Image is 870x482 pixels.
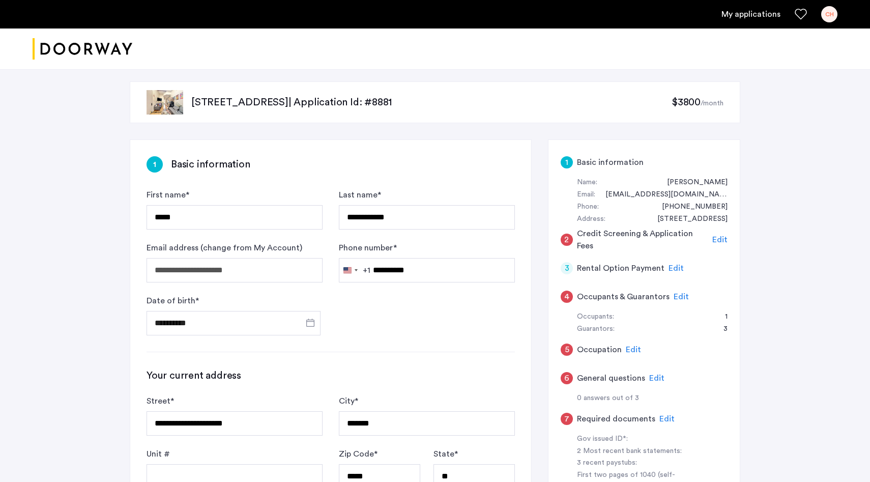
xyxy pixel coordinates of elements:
button: Open calendar [304,317,316,329]
div: 6 [561,372,573,384]
div: 1 [147,156,163,173]
div: chowellmoore@gmail.com [595,189,728,201]
div: Address: [577,213,605,225]
span: Edit [659,415,675,423]
h5: Credit Screening & Application Fees [577,228,709,252]
div: 0 answers out of 3 [577,392,728,405]
label: Date of birth * [147,295,199,307]
div: 2 [561,234,573,246]
h3: Basic information [171,157,250,172]
label: First name * [147,189,189,201]
div: 1 [561,156,573,168]
div: Phone: [577,201,599,213]
label: Zip Code * [339,448,378,460]
div: 3 [561,262,573,274]
label: City * [339,395,358,407]
div: Occupants: [577,311,614,323]
a: Cazamio logo [33,30,132,68]
div: +1 [363,264,370,276]
span: Edit [649,374,664,382]
span: Edit [712,236,728,244]
h5: Occupants & Guarantors [577,291,670,303]
label: State * [433,448,458,460]
a: Favorites [795,8,807,20]
div: 3 recent paystubs: [577,457,705,469]
label: Phone number * [339,242,397,254]
div: Guarantors: [577,323,615,335]
div: 7 [561,413,573,425]
div: Carol Howell-Moore [657,177,728,189]
div: 3 [713,323,728,335]
sub: /month [701,100,723,107]
label: Last name * [339,189,381,201]
div: 4 [561,291,573,303]
h5: Occupation [577,344,622,356]
div: Name: [577,177,597,189]
img: logo [33,30,132,68]
span: Edit [669,264,684,272]
img: apartment [147,90,183,115]
span: Edit [674,293,689,301]
h5: General questions [577,372,645,384]
div: 1 [715,311,728,323]
div: 8008 Chatahoochie Lane [647,213,728,225]
button: Selected country [339,259,370,282]
div: 5 [561,344,573,356]
p: [STREET_ADDRESS] | Application Id: #8881 [191,95,672,109]
h3: Your current address [147,368,515,383]
a: My application [721,8,780,20]
h5: Rental Option Payment [577,262,664,274]
span: Edit [626,346,641,354]
label: Street * [147,395,174,407]
h5: Basic information [577,156,644,168]
div: Gov issued ID*: [577,433,705,445]
div: CH [821,6,837,22]
span: $3800 [672,97,701,107]
label: Email address (change from My Account) [147,242,302,254]
div: 2 Most recent bank statements: [577,445,705,458]
h5: Required documents [577,413,655,425]
div: +19194261990 [652,201,728,213]
div: Email: [577,189,595,201]
label: Unit # [147,448,170,460]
